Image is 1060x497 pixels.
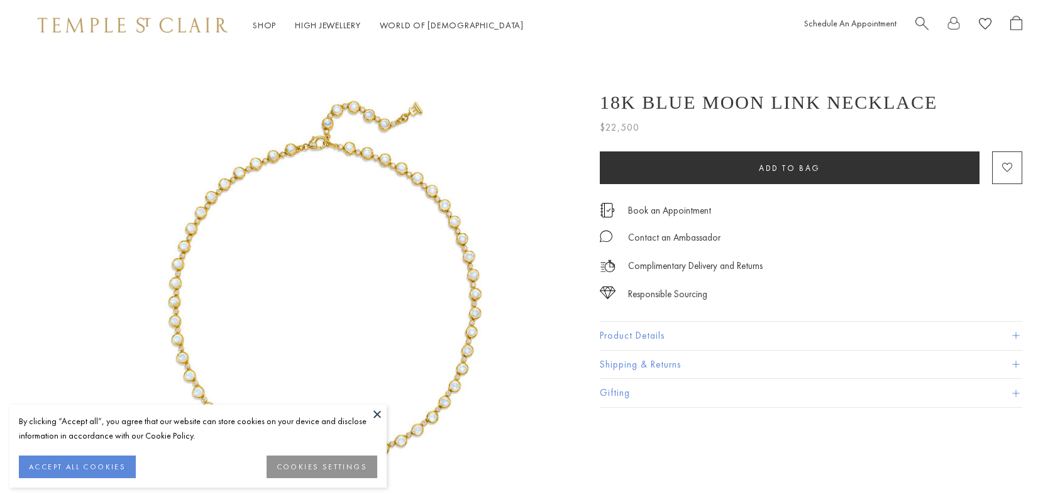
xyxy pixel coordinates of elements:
a: Schedule An Appointment [804,18,897,29]
img: icon_appointment.svg [600,203,615,217]
a: Search [915,16,929,35]
img: icon_sourcing.svg [600,287,616,299]
button: Gifting [600,379,1022,407]
img: MessageIcon-01_2.svg [600,230,612,243]
button: Product Details [600,322,1022,350]
div: By clicking “Accept all”, you agree that our website can store cookies on your device and disclos... [19,414,377,443]
span: Add to bag [759,163,820,173]
a: World of [DEMOGRAPHIC_DATA]World of [DEMOGRAPHIC_DATA] [380,19,524,31]
iframe: Gorgias live chat messenger [997,438,1047,484]
button: Shipping & Returns [600,351,1022,379]
a: ShopShop [253,19,276,31]
button: ACCEPT ALL COOKIES [19,456,136,478]
div: Contact an Ambassador [628,230,720,246]
button: COOKIES SETTINGS [267,456,377,478]
img: Temple St. Clair [38,18,228,33]
div: Responsible Sourcing [628,287,707,302]
p: Complimentary Delivery and Returns [628,258,763,274]
img: icon_delivery.svg [600,258,616,274]
a: View Wishlist [979,16,991,35]
button: Add to bag [600,151,980,184]
a: Open Shopping Bag [1010,16,1022,35]
span: $22,500 [600,119,639,136]
a: Book an Appointment [628,204,711,217]
h1: 18K Blue Moon Link Necklace [600,92,937,113]
nav: Main navigation [253,18,524,33]
a: High JewelleryHigh Jewellery [295,19,361,31]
